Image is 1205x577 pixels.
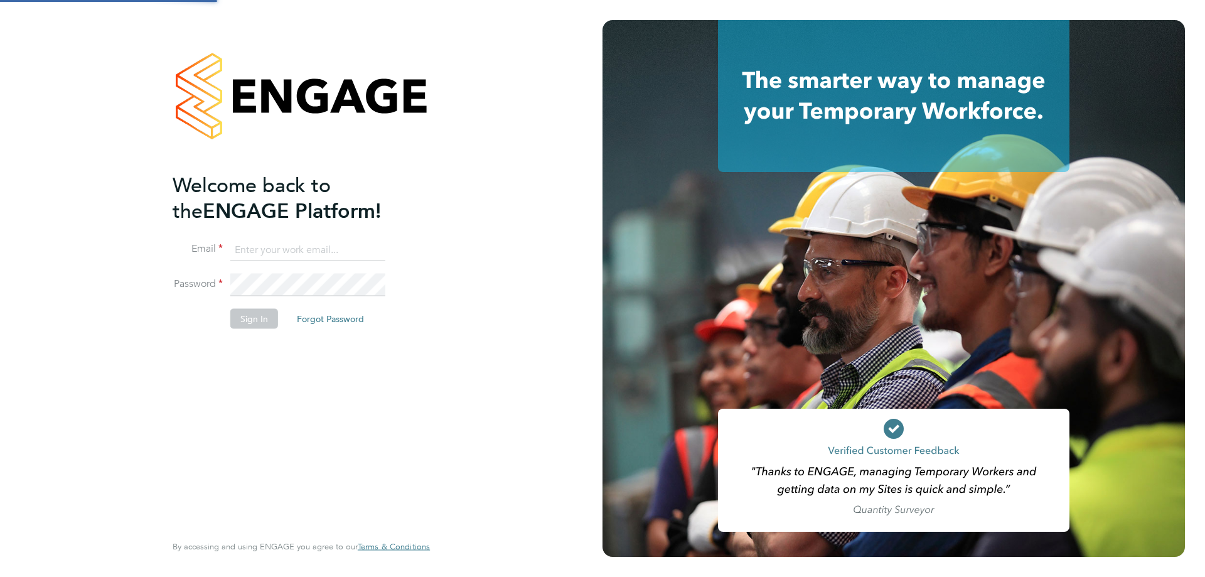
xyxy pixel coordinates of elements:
span: By accessing and using ENGAGE you agree to our [173,541,430,552]
button: Forgot Password [287,309,374,329]
input: Enter your work email... [230,239,385,261]
button: Sign In [230,309,278,329]
span: Terms & Conditions [358,541,430,552]
label: Email [173,242,223,256]
h2: ENGAGE Platform! [173,172,417,224]
span: Welcome back to the [173,173,331,223]
a: Terms & Conditions [358,542,430,552]
label: Password [173,278,223,291]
